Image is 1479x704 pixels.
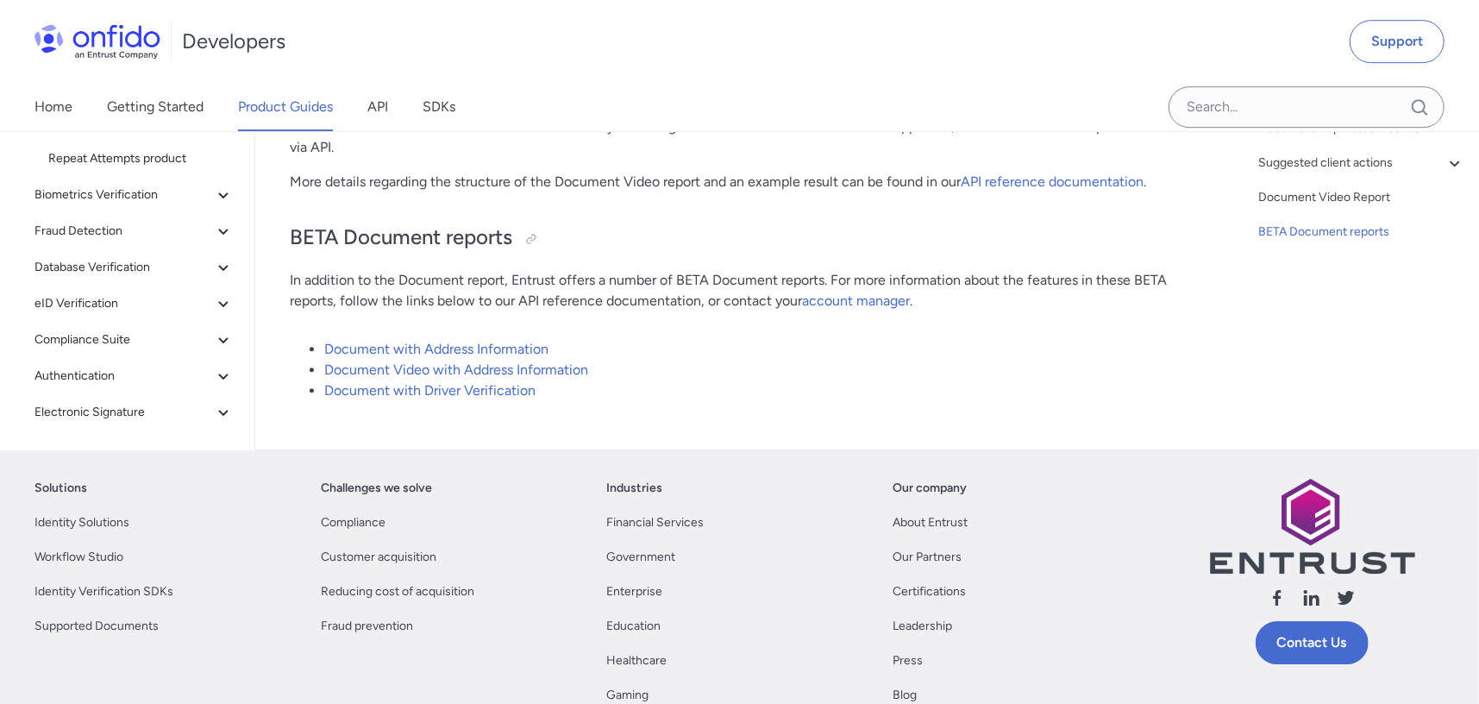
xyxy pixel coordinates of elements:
a: Financial Services [607,512,705,533]
a: Product Guides [238,83,333,131]
input: Onfido search input field [1169,86,1445,128]
p: In addition to the Document report, Entrust offers a number of BETA Document reports. For more in... [290,270,1186,311]
p: More details regarding the structure of the Document Video report and an example result can be fo... [290,172,1186,192]
button: Compliance Suite [28,323,241,357]
a: Document Video Report [1258,187,1465,208]
a: Follow us X (Twitter) [1336,588,1357,614]
a: Enterprise [607,581,663,602]
button: Biometrics Verification [28,178,241,212]
a: BETA Document reports [1258,222,1465,242]
div: General Guides [34,445,248,480]
a: Compliance [321,512,385,533]
a: Healthcare [607,651,667,671]
a: About Entrust [893,512,968,533]
a: Leadership [893,616,952,637]
a: Suggested client actions [1258,153,1465,173]
img: Entrust logo [1208,478,1415,574]
a: Our company [893,478,967,499]
a: account manager [802,292,910,309]
a: Industries [607,478,663,499]
a: Home [34,83,72,131]
a: Repeat Attempts product [41,141,241,176]
a: Reducing cost of acquisition [321,581,474,602]
span: Biometrics Verification [34,185,213,205]
button: Electronic Signature [28,395,241,430]
a: Challenges we solve [321,478,432,499]
img: Onfido Logo [34,24,160,59]
a: Our Partners [893,547,962,568]
a: Identity Solutions [34,512,129,533]
svg: Follow us facebook [1267,588,1288,608]
a: Supported Documents [34,616,159,637]
a: Government [607,547,676,568]
a: API [367,83,388,131]
h1: Developers [182,28,285,55]
a: Identity Verification SDKs [34,581,173,602]
a: SDKs [423,83,455,131]
span: Compliance Suite [34,330,213,350]
span: Electronic Signature [34,402,213,423]
a: Document Video with Address Information [324,361,588,378]
a: Education [607,616,661,637]
a: Workflow Studio [34,547,123,568]
a: Document with Driver Verification [324,382,536,399]
span: Repeat Attempts product [48,148,234,169]
h2: BETA Document reports [290,223,1186,253]
a: Solutions [34,478,87,499]
a: Getting Started [107,83,204,131]
a: Support [1350,20,1445,63]
a: Certifications [893,581,966,602]
button: Authentication [28,359,241,393]
span: Fraud Detection [34,221,213,242]
a: Document with Address Information [324,341,548,357]
a: Follow us facebook [1267,588,1288,614]
span: eID Verification [34,293,213,314]
a: Fraud prevention [321,616,413,637]
button: Database Verification [28,250,241,285]
svg: Follow us X (Twitter) [1336,588,1357,608]
a: API reference documentation [961,173,1144,190]
a: Contact Us [1256,621,1369,664]
a: Follow us linkedin [1301,588,1322,614]
a: Customer acquisition [321,547,436,568]
button: Fraud Detection [28,214,241,248]
svg: Follow us linkedin [1301,588,1322,608]
button: eID Verification [28,286,241,321]
a: Press [893,651,923,671]
span: Authentication [34,366,213,387]
span: Database Verification [34,257,213,278]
